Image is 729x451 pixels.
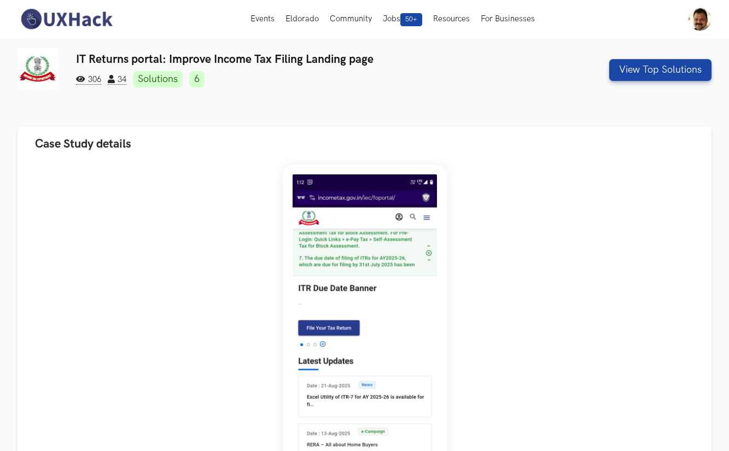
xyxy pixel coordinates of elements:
[18,8,115,31] img: UXHack-logo.png
[76,52,535,66] h3: IT Returns portal: Improve Income Tax Filing Landing page
[76,75,101,85] span: 306
[18,48,59,89] img: IT Returns portal logo
[133,71,183,87] a: Solutions
[400,13,422,26] span: 50+
[18,127,711,161] button: Case Study details
[689,8,711,31] img: Your profile pic
[35,137,131,151] span: Case Study details
[609,59,711,81] button: View Top Solutions
[189,71,205,87] a: 6
[108,75,126,85] span: 34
